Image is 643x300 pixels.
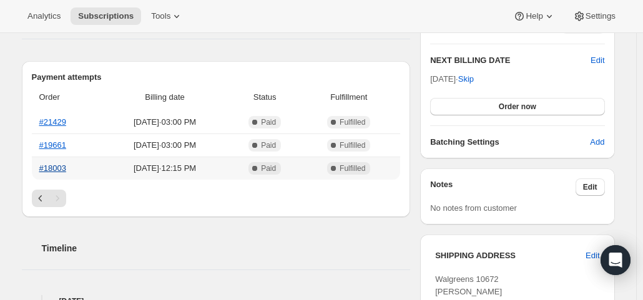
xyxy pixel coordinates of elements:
span: Add [590,136,604,148]
a: #18003 [39,163,66,173]
div: Open Intercom Messenger [601,245,631,275]
a: #19661 [39,140,66,150]
h3: SHIPPING ADDRESS [435,249,586,262]
button: Previous [32,190,49,207]
button: Add [582,132,612,152]
button: Edit [576,178,605,196]
span: Fulfilled [340,163,365,173]
span: Paid [261,117,276,127]
span: Paid [261,140,276,150]
span: Billing date [105,91,225,104]
span: [DATE] · 03:00 PM [105,139,225,152]
span: Help [526,11,542,21]
span: [DATE] · 12:15 PM [105,162,225,175]
h2: Payment attempts [32,71,401,84]
span: Tools [151,11,170,21]
span: Fulfillment [305,91,393,104]
button: Analytics [20,7,68,25]
button: Edit [578,246,607,266]
span: Fulfilled [340,117,365,127]
th: Order [32,84,102,111]
span: [DATE] · 03:00 PM [105,116,225,128]
span: No notes from customer [430,203,517,213]
button: Tools [144,7,190,25]
span: Status [232,91,297,104]
span: Fulfilled [340,140,365,150]
span: Edit [583,182,597,192]
nav: Pagination [32,190,401,207]
button: Settings [566,7,623,25]
h3: Notes [430,178,576,196]
span: Edit [586,249,599,262]
button: Subscriptions [71,7,141,25]
h6: Batching Settings [430,136,590,148]
h2: Timeline [42,242,411,254]
span: Settings [586,11,616,21]
span: Paid [261,163,276,173]
a: #21429 [39,117,66,127]
span: [DATE] · [430,74,474,84]
span: Order now [499,102,536,112]
h2: NEXT BILLING DATE [430,54,591,67]
button: Edit [591,54,604,67]
button: Order now [430,98,604,115]
span: Subscriptions [78,11,134,21]
span: Skip [458,73,474,85]
button: Skip [451,69,481,89]
span: Analytics [27,11,61,21]
button: Help [506,7,562,25]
